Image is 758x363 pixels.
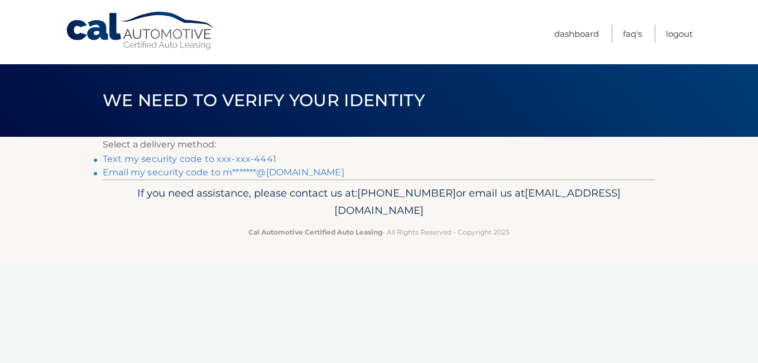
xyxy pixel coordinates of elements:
p: Select a delivery method: [103,137,655,152]
a: Dashboard [554,25,599,43]
strong: Cal Automotive Certified Auto Leasing [248,228,382,236]
p: If you need assistance, please contact us at: or email us at [110,184,648,220]
p: - All Rights Reserved - Copyright 2025 [110,226,648,238]
a: FAQ's [623,25,642,43]
a: Text my security code to xxx-xxx-4441 [103,154,276,164]
span: [PHONE_NUMBER] [357,187,456,199]
a: Logout [666,25,693,43]
span: We need to verify your identity [103,90,425,111]
a: Email my security code to m*******@[DOMAIN_NAME] [103,167,344,178]
a: Cal Automotive [65,11,216,51]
